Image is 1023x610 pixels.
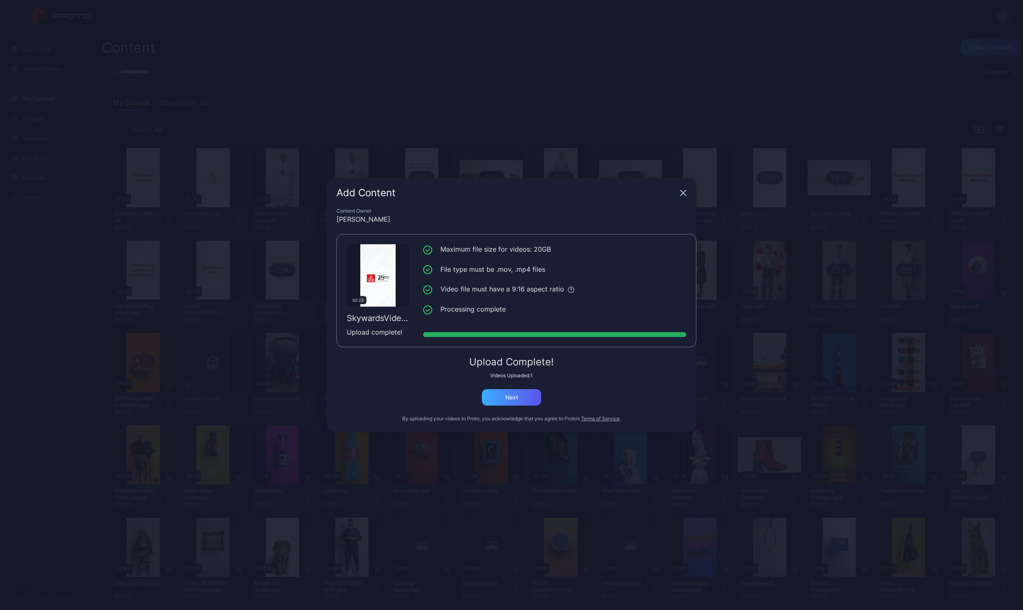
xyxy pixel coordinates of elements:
[336,188,677,198] div: Add Content
[347,327,409,337] div: Upload complete!
[336,357,687,367] div: Upload Complete!
[347,313,409,323] div: SkywardsVideoUpdated.mp4
[336,372,687,379] div: Videos Uploaded: 1
[336,415,687,422] div: By uploading your videos to Proto, you acknowledge that you agree to Proto’s .
[482,389,541,406] button: Next
[581,415,620,422] button: Terms of Service
[505,394,518,401] div: Next
[423,284,686,294] li: Video file must have a 9:16 aspect ratio
[336,214,687,224] div: [PERSON_NAME]
[423,264,686,275] li: File type must be .mov, .mp4 files
[423,244,686,255] li: Maximum file size for videos: 20GB
[349,296,366,304] div: 02:23
[336,208,687,214] div: Content Owner
[423,304,686,314] li: Processing complete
